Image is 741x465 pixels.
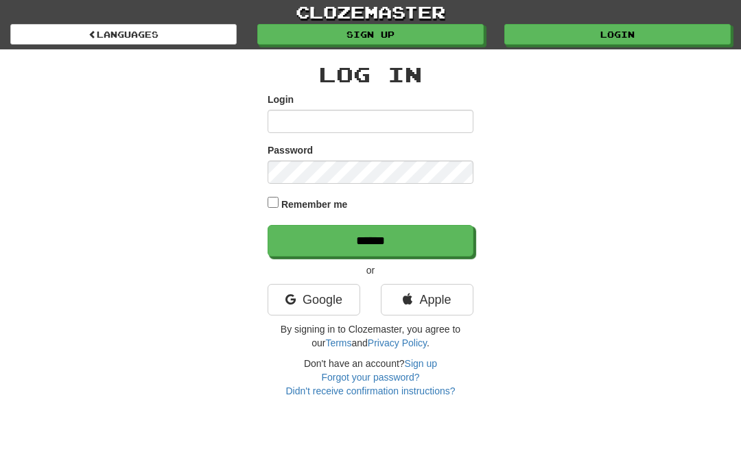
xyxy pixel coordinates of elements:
[281,198,348,211] label: Remember me
[321,372,419,383] a: Forgot your password?
[325,337,351,348] a: Terms
[381,284,473,315] a: Apple
[268,263,473,277] p: or
[405,358,437,369] a: Sign up
[10,24,237,45] a: Languages
[268,322,473,350] p: By signing in to Clozemaster, you agree to our and .
[268,63,473,86] h2: Log In
[268,93,294,106] label: Login
[268,357,473,398] div: Don't have an account?
[268,284,360,315] a: Google
[268,143,313,157] label: Password
[257,24,484,45] a: Sign up
[504,24,731,45] a: Login
[368,337,427,348] a: Privacy Policy
[285,385,455,396] a: Didn't receive confirmation instructions?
